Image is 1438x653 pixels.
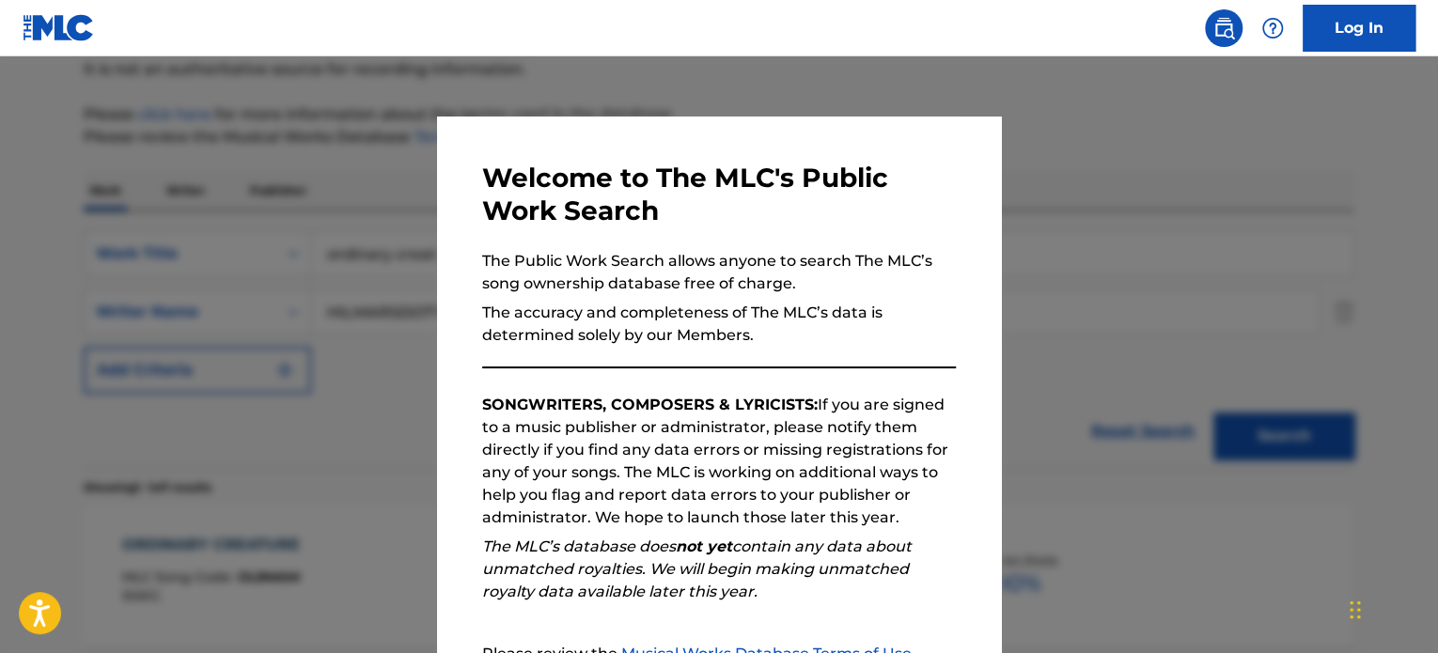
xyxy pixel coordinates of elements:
[1212,17,1235,39] img: search
[482,162,956,227] h3: Welcome to The MLC's Public Work Search
[482,394,956,529] p: If you are signed to a music publisher or administrator, please notify them directly if you find ...
[1344,563,1438,653] iframe: Chat Widget
[482,396,818,413] strong: SONGWRITERS, COMPOSERS & LYRICISTS:
[23,14,95,41] img: MLC Logo
[1350,582,1361,638] div: Drag
[482,537,912,600] em: The MLC’s database does contain any data about unmatched royalties. We will begin making unmatche...
[482,250,956,295] p: The Public Work Search allows anyone to search The MLC’s song ownership database free of charge.
[676,537,732,555] strong: not yet
[482,302,956,347] p: The accuracy and completeness of The MLC’s data is determined solely by our Members.
[1205,9,1243,47] a: Public Search
[1303,5,1415,52] a: Log In
[1254,9,1291,47] div: Help
[1261,17,1284,39] img: help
